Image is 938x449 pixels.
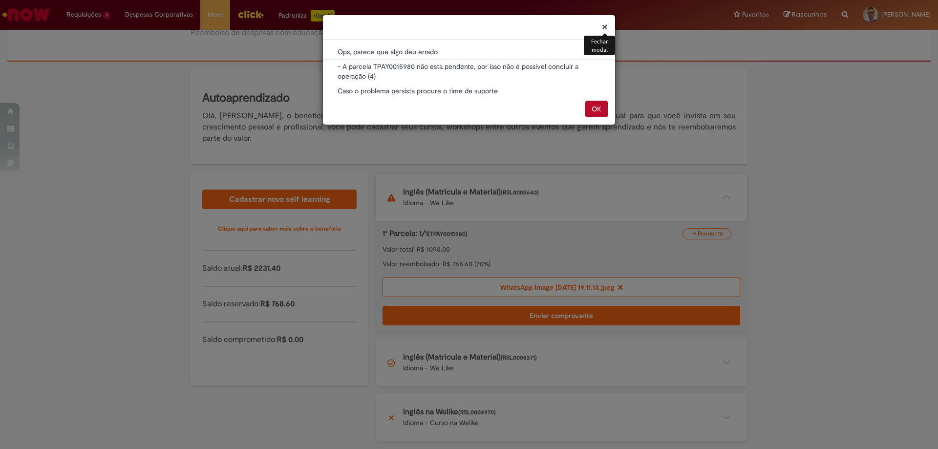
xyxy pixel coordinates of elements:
button: Fechar modal [602,21,608,32]
button: OK [585,101,608,117]
p: Ops, parece que algo deu errado [338,47,600,57]
div: Fechar modal [584,36,615,55]
p: Caso o problema persista procure o time de suporte [338,86,600,96]
p: - A parcela TPAY0015980 não esta pendente, por isso não é possível concluir a operação (4) [338,62,600,81]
